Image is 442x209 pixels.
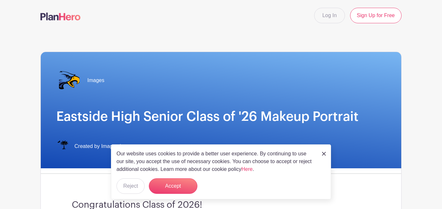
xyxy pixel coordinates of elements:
img: IMAGES%20logo%20transparenT%20PNG%20s.png [56,140,69,153]
img: eastside%20transp..png [56,68,82,93]
img: logo-507f7623f17ff9eddc593b1ce0a138ce2505c220e1c5a4e2b4648c50719b7d32.svg [40,13,81,20]
button: Reject [116,178,145,194]
a: Log In [314,8,345,23]
a: Here [241,166,253,172]
p: Our website uses cookies to provide a better user experience. By continuing to use our site, you ... [116,150,315,173]
a: Sign Up for Free [350,8,402,23]
span: Created by Images Inc [74,142,127,150]
button: Accept [149,178,197,194]
h1: Eastside High Senior Class of '26 Makeup Portrait [56,109,386,124]
span: Images [87,77,104,84]
img: close_button-5f87c8562297e5c2d7936805f587ecaba9071eb48480494691a3f1689db116b3.svg [322,152,326,156]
